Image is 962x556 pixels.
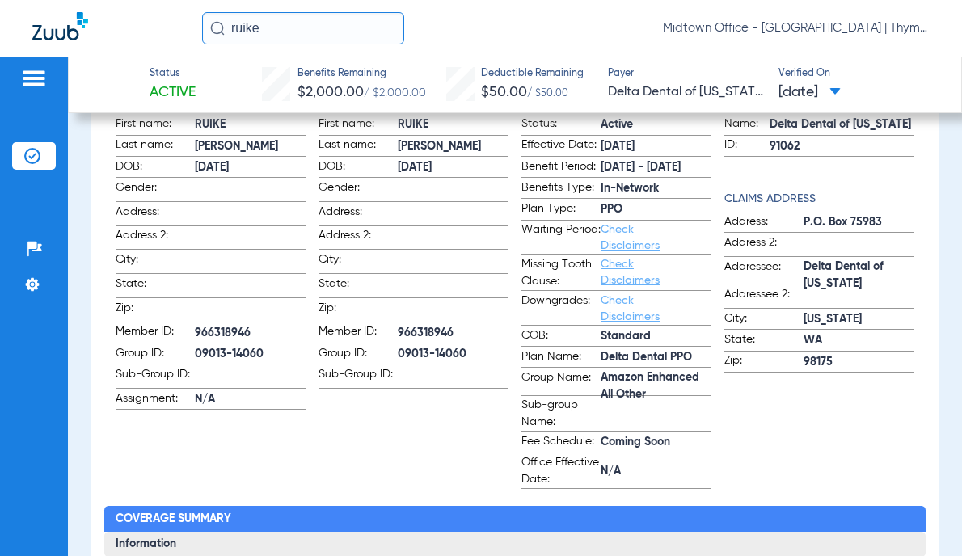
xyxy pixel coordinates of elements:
span: Address 2: [116,227,195,249]
span: $2,000.00 [297,85,364,99]
span: DOB: [319,158,398,178]
span: COB: [521,327,601,347]
h4: Claims Address [724,191,914,208]
iframe: Chat Widget [881,478,962,556]
span: Zip: [319,300,398,322]
span: [DATE] [195,159,306,176]
a: Check Disclaimers [601,259,660,286]
span: N/A [195,391,306,408]
span: Addressee: [724,259,804,284]
span: RUIKE [398,116,508,133]
span: Status [150,67,196,82]
span: Sub-group Name: [521,397,601,431]
span: ID: [724,137,770,156]
a: Check Disclaimers [601,224,660,251]
span: City: [116,251,195,273]
span: [DATE] [601,138,711,155]
span: Benefits Remaining [297,67,426,82]
span: RUIKE [195,116,306,133]
span: First name: [116,116,195,135]
span: [PERSON_NAME] [195,138,306,155]
span: State: [116,276,195,297]
span: Benefits Type: [521,179,601,199]
span: City: [724,310,804,330]
span: Plan Type: [521,200,601,220]
span: Sub-Group ID: [319,366,398,388]
span: Benefit Period: [521,158,601,178]
span: City: [319,251,398,273]
span: 98175 [804,354,914,371]
span: Member ID: [319,323,398,343]
span: 966318946 [398,325,508,342]
span: Last name: [319,137,398,156]
span: Zip: [724,352,804,372]
span: Missing Tooth Clause: [521,256,601,290]
span: Address 2: [319,227,398,249]
span: WA [804,332,914,349]
span: P.O. Box 75983 [804,214,914,231]
span: Midtown Office - [GEOGRAPHIC_DATA] | Thyme Dental Care [663,20,930,36]
span: Verified On [778,67,935,82]
span: Delta Dental of [US_STATE] [804,267,914,284]
span: Waiting Period: [521,221,601,254]
span: Downgrades: [521,293,601,325]
span: Zip: [116,300,195,322]
span: Coming Soon [601,434,711,451]
span: 966318946 [195,325,306,342]
a: Check Disclaimers [601,295,660,322]
span: Delta Dental PPO [601,349,711,366]
span: Delta Dental of [US_STATE] [608,82,765,103]
span: 09013-14060 [195,346,306,363]
span: First name: [319,116,398,135]
span: Effective Date: [521,137,601,156]
span: [DATE] [398,159,508,176]
input: Search for patients [202,12,404,44]
span: DOB: [116,158,195,178]
span: $50.00 [481,85,527,99]
span: Delta Dental of [US_STATE] [770,116,914,133]
span: State: [319,276,398,297]
span: [PERSON_NAME] [398,138,508,155]
span: Assignment: [116,390,195,410]
span: Addressee 2: [724,286,804,308]
span: Member ID: [116,323,195,343]
span: 91062 [770,138,914,155]
h2: Coverage Summary [104,506,926,532]
span: / $50.00 [527,89,568,99]
span: Address: [319,204,398,225]
span: State: [724,331,804,351]
span: In-Network [601,180,711,197]
span: [DATE] - [DATE] [601,159,711,176]
span: [DATE] [778,82,841,103]
span: Last name: [116,137,195,156]
span: Status: [521,116,601,135]
span: Amazon Enhanced All Other [601,378,711,395]
span: Sub-Group ID: [116,366,195,388]
span: Office Effective Date: [521,454,601,488]
span: 09013-14060 [398,346,508,363]
span: Address: [116,204,195,225]
span: Group Name: [521,369,601,395]
span: Gender: [116,179,195,201]
span: Gender: [319,179,398,201]
span: Active [601,116,711,133]
span: Address: [724,213,804,233]
span: Active [150,82,196,103]
span: Payer [608,67,765,82]
span: [US_STATE] [804,311,914,328]
span: Address 2: [724,234,804,256]
span: Deductible Remaining [481,67,584,82]
span: PPO [601,201,711,218]
span: Name: [724,116,770,135]
span: Standard [601,328,711,345]
img: Zuub Logo [32,12,88,40]
span: N/A [601,463,711,480]
span: Plan Name: [521,348,601,368]
img: Search Icon [210,21,225,36]
img: hamburger-icon [21,69,47,88]
span: / $2,000.00 [364,87,426,99]
span: Group ID: [116,345,195,364]
span: Group ID: [319,345,398,364]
